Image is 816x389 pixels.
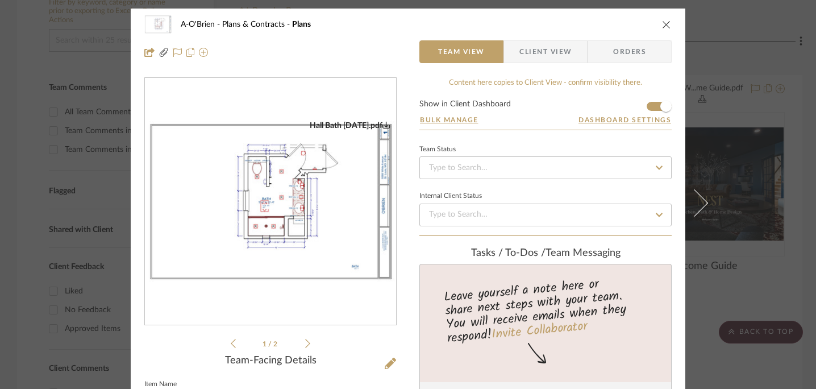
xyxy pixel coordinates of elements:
div: Internal Client Status [419,193,482,199]
a: Invite Collaborator [491,317,588,345]
input: Type to Search… [419,156,672,179]
div: team Messaging [419,247,672,260]
input: Type to Search… [419,204,672,226]
button: Dashboard Settings [578,115,672,125]
div: Team Status [419,147,456,152]
button: Bulk Manage [419,115,479,125]
button: close [661,19,672,30]
span: 1 [263,341,268,347]
div: Leave yourself a note here or share next steps with your team. You will receive emails when they ... [418,272,673,348]
span: A-O'Brien [181,20,222,28]
div: 0 [145,121,396,283]
span: Orders [601,40,659,63]
span: Tasks / To-Dos / [471,248,546,258]
label: Item Name [144,382,177,387]
span: / [268,341,273,347]
img: 6bbdf05e-2b3c-4901-929e-930d03867953_436x436.jpg [145,121,396,283]
span: Plans [292,20,311,28]
div: Team-Facing Details [144,355,397,367]
span: Client View [519,40,572,63]
div: Hall Bath [DATE].pdf [310,121,390,131]
span: Plans & Contracts [222,20,292,28]
span: Team View [438,40,485,63]
img: 6bbdf05e-2b3c-4901-929e-930d03867953_48x40.jpg [144,13,172,36]
span: 2 [273,341,279,347]
div: Content here copies to Client View - confirm visibility there. [419,77,672,89]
